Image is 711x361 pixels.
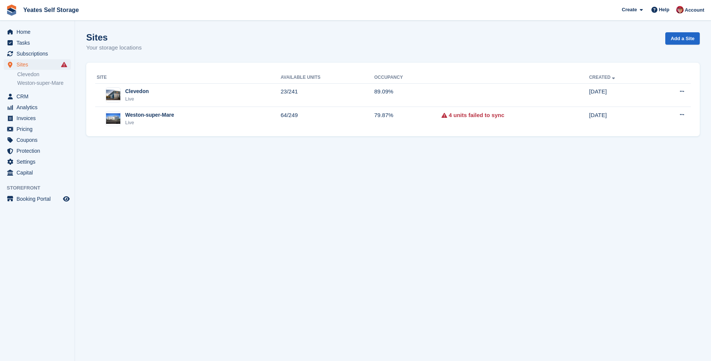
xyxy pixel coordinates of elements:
td: [DATE] [589,83,654,107]
a: menu [4,167,71,178]
a: menu [4,102,71,113]
span: Analytics [16,102,61,113]
th: Occupancy [374,72,442,84]
a: Yeates Self Storage [20,4,82,16]
img: Image of Weston-super-Mare site [106,113,120,124]
a: menu [4,38,71,48]
a: menu [4,59,71,70]
span: Booking Portal [16,194,61,204]
span: Coupons [16,135,61,145]
div: Weston-super-Mare [125,111,174,119]
a: menu [4,48,71,59]
span: Storefront [7,184,75,192]
a: 4 units failed to sync [449,111,504,120]
img: stora-icon-8386f47178a22dfd0bd8f6a31ec36ba5ce8667c1dd55bd0f319d3a0aa187defe.svg [6,5,17,16]
div: Live [125,95,149,103]
a: menu [4,113,71,123]
a: menu [4,135,71,145]
a: Weston-super-Mare [17,80,71,87]
i: Smart entry sync failures have occurred [61,62,67,68]
span: Settings [16,156,61,167]
h1: Sites [86,32,142,42]
a: menu [4,146,71,156]
th: Available Units [281,72,374,84]
span: Pricing [16,124,61,134]
span: Protection [16,146,61,156]
td: 89.09% [374,83,442,107]
div: Clevedon [125,87,149,95]
td: [DATE] [589,107,654,130]
span: Home [16,27,61,37]
a: menu [4,194,71,204]
a: menu [4,156,71,167]
td: 23/241 [281,83,374,107]
a: Preview store [62,194,71,203]
span: Invoices [16,113,61,123]
div: Live [125,119,174,126]
p: Your storage locations [86,44,142,52]
a: menu [4,124,71,134]
a: Clevedon [17,71,71,78]
th: Site [95,72,281,84]
td: 64/249 [281,107,374,130]
img: Image of Clevedon site [106,90,120,101]
span: Create [622,6,637,14]
img: Wendie Tanner [676,6,684,14]
span: Tasks [16,38,61,48]
a: menu [4,91,71,102]
a: Add a Site [665,32,700,45]
span: Subscriptions [16,48,61,59]
a: Created [589,75,617,80]
span: CRM [16,91,61,102]
span: Capital [16,167,61,178]
span: Account [685,6,704,14]
span: Sites [16,59,61,70]
a: menu [4,27,71,37]
td: 79.87% [374,107,442,130]
span: Help [659,6,669,14]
